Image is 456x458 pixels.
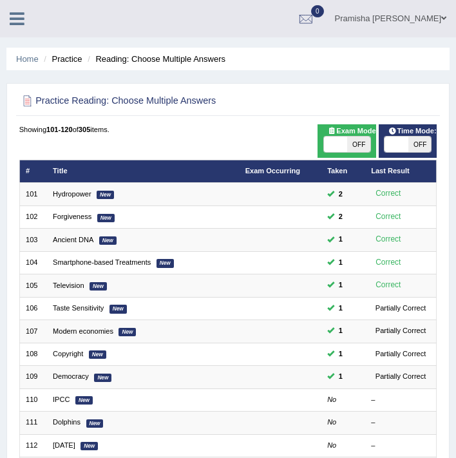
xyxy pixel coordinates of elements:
[334,280,347,291] span: You can still take this question
[19,274,47,297] td: 105
[81,442,98,450] em: New
[19,160,47,182] th: #
[53,327,113,335] a: Modern economies
[334,234,347,245] span: You can still take this question
[19,93,278,110] h2: Practice Reading: Choose Multiple Answers
[19,388,47,411] td: 110
[89,350,106,359] em: New
[334,303,347,314] span: You can still take this question
[371,279,405,292] div: Correct
[384,126,441,137] span: Time Mode:
[157,259,174,267] em: New
[19,412,47,434] td: 111
[365,160,437,182] th: Last Result
[90,282,107,291] em: New
[19,229,47,251] td: 103
[371,348,430,360] div: Partially Correct
[79,126,90,133] b: 305
[371,303,430,314] div: Partially Correct
[53,418,81,426] a: Dolphins
[53,441,75,449] a: [DATE]
[371,417,430,428] div: –
[53,213,91,220] a: Forgiveness
[19,124,437,135] div: Showing of items.
[41,53,82,65] li: Practice
[408,137,431,152] span: OFF
[334,348,347,360] span: You can still take this question
[86,419,104,428] em: New
[97,191,114,199] em: New
[19,320,47,343] td: 107
[371,325,430,337] div: Partially Correct
[347,137,370,152] span: OFF
[334,325,347,337] span: You can still take this question
[334,257,347,269] span: You can still take this question
[84,53,225,65] li: Reading: Choose Multiple Answers
[19,297,47,320] td: 106
[19,434,47,457] td: 112
[53,190,91,198] a: Hydropower
[75,396,93,405] em: New
[53,350,83,358] a: Copyright
[371,233,405,246] div: Correct
[327,396,336,403] em: No
[371,256,405,269] div: Correct
[53,304,104,312] a: Taste Sensitivity
[371,371,430,383] div: Partially Correct
[53,396,70,403] a: IPCC
[47,160,240,182] th: Title
[119,328,136,336] em: New
[371,187,405,200] div: Correct
[19,343,47,365] td: 108
[311,5,324,17] span: 0
[327,441,336,449] em: No
[323,126,383,137] span: Exam Mode:
[19,183,47,205] td: 101
[334,211,347,223] span: You can still take this question
[321,160,365,182] th: Taken
[318,124,376,158] div: Show exams occurring in exams
[53,372,89,380] a: Democracy
[245,167,300,175] a: Exam Occurring
[46,126,73,133] b: 101-120
[99,236,117,245] em: New
[334,189,347,200] span: You can still take this question
[371,441,430,451] div: –
[109,305,127,313] em: New
[53,236,93,243] a: Ancient DNA
[371,395,430,405] div: –
[97,214,115,222] em: New
[16,54,39,64] a: Home
[19,366,47,388] td: 109
[19,205,47,228] td: 102
[94,374,111,382] em: New
[19,251,47,274] td: 104
[327,418,336,426] em: No
[53,258,151,266] a: Smartphone-based Treatments
[371,211,405,224] div: Correct
[334,371,347,383] span: You can still take this question
[53,281,84,289] a: Television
